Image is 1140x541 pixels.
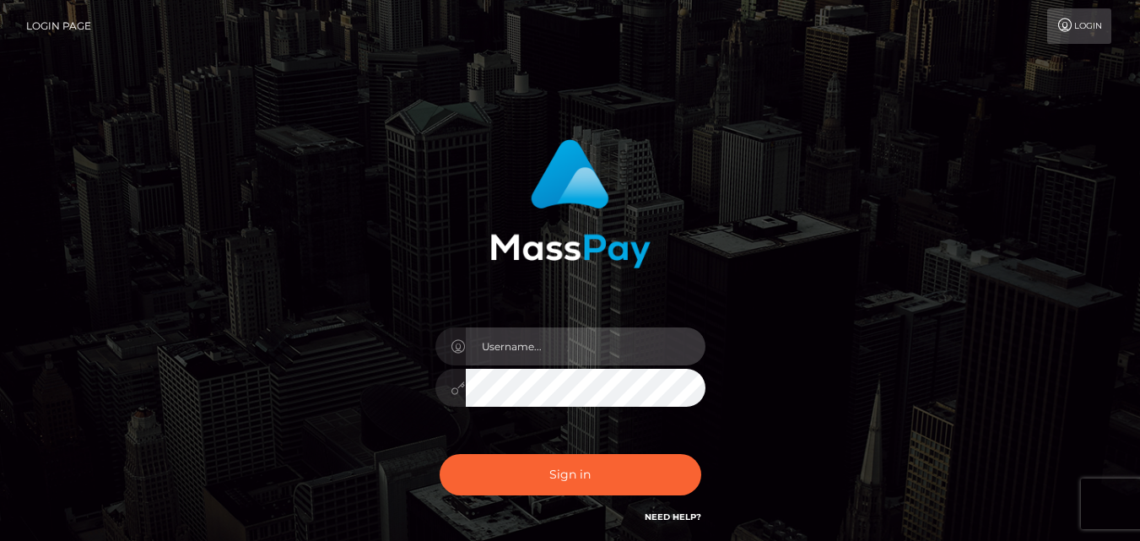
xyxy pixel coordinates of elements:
a: Login Page [26,8,91,44]
button: Sign in [440,454,701,495]
a: Login [1047,8,1111,44]
a: Need Help? [645,511,701,522]
input: Username... [466,327,705,365]
img: MassPay Login [490,139,651,268]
